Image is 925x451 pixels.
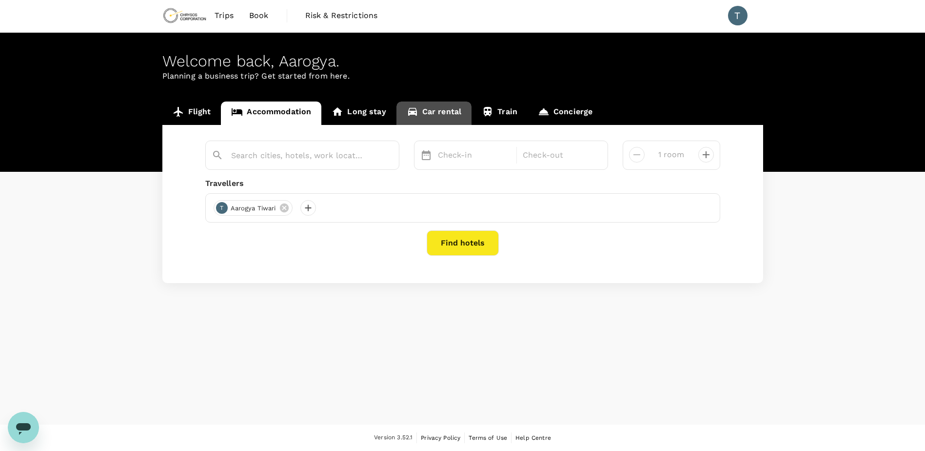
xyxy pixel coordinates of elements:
span: Version 3.52.1 [374,433,413,443]
a: Flight [162,102,221,125]
img: Chrysos Corporation [162,5,207,26]
span: Aarogya Tiwari [225,204,282,213]
a: Help Centre [515,432,551,443]
a: Concierge [528,102,603,125]
div: Travellers [205,178,720,189]
span: Terms of Use [469,434,507,441]
a: Train [472,102,528,125]
a: Privacy Policy [421,432,460,443]
span: Book [249,10,269,21]
a: Car rental [396,102,472,125]
span: Trips [215,10,234,21]
input: Search cities, hotels, work locations [231,148,366,163]
input: Add rooms [652,147,690,163]
a: Long stay [321,102,396,125]
button: Find hotels [427,230,499,256]
div: TAarogya Tiwari [214,200,293,216]
span: Help Centre [515,434,551,441]
iframe: Button to launch messaging window [8,412,39,443]
div: T [216,202,228,214]
p: Check-in [438,149,511,161]
span: Risk & Restrictions [305,10,378,21]
a: Terms of Use [469,432,507,443]
div: T [728,6,748,25]
span: Privacy Policy [421,434,460,441]
button: Open [392,155,394,157]
p: Planning a business trip? Get started from here. [162,70,763,82]
button: decrease [698,147,714,163]
p: Check-out [523,149,596,161]
div: Welcome back , Aarogya . [162,52,763,70]
a: Accommodation [221,102,321,125]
